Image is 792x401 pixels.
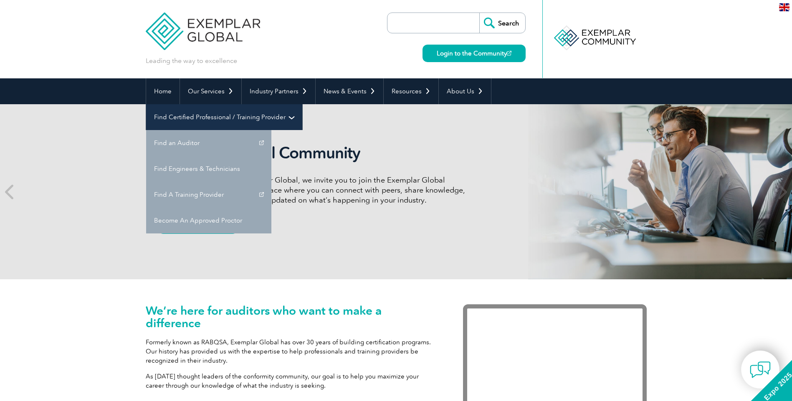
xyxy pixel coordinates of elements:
a: Find an Auditor [146,130,271,156]
a: Our Services [180,78,241,104]
input: Search [479,13,525,33]
a: Login to the Community [423,45,526,62]
p: Formerly known as RABQSA, Exemplar Global has over 30 years of building certification programs. O... [146,338,438,365]
h2: Exemplar Global Community [158,143,471,163]
a: Find Engineers & Technicians [146,156,271,182]
p: Leading the way to excellence [146,56,237,65]
a: Find Certified Professional / Training Provider [146,104,302,130]
a: Become An Approved Proctor [146,208,271,233]
a: Resources [384,78,438,104]
a: Industry Partners [242,78,315,104]
a: News & Events [316,78,383,104]
img: en [779,3,789,11]
p: As [DATE] thought leaders of the conformity community, our goal is to help you maximize your care... [146,372,438,390]
p: As a valued member of Exemplar Global, we invite you to join the Exemplar Global Community—a fun,... [158,175,471,205]
img: open_square.png [507,51,511,55]
img: contact-chat.png [750,359,771,380]
a: About Us [439,78,491,104]
h1: We’re here for auditors who want to make a difference [146,304,438,329]
a: Home [146,78,180,104]
a: Find A Training Provider [146,182,271,208]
